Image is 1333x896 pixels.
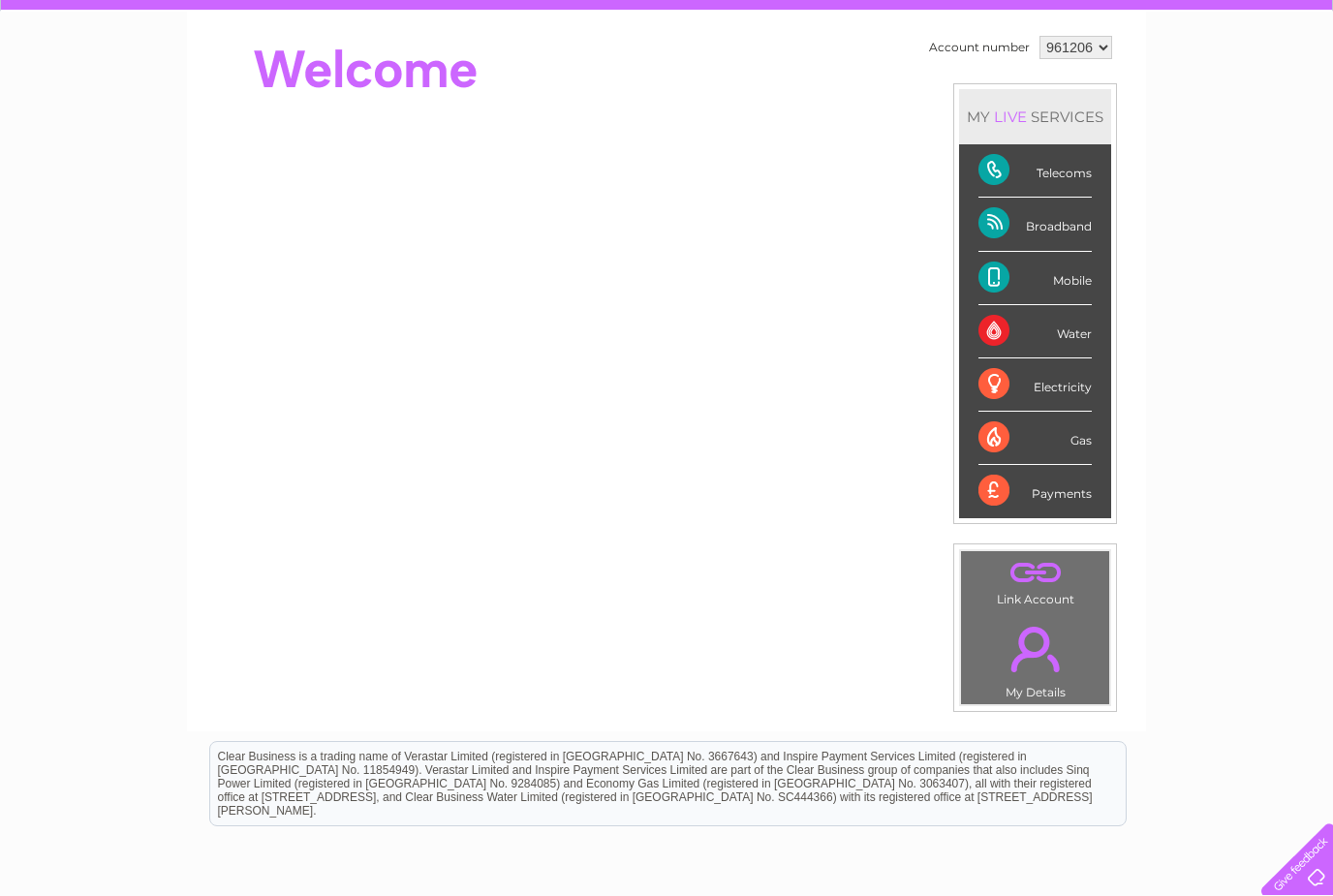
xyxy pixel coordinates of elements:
div: LIVE [990,108,1031,126]
a: . [966,556,1104,590]
a: Energy [1040,82,1083,97]
div: Gas [978,412,1092,465]
div: Water [978,305,1092,358]
div: Electricity [978,358,1092,412]
a: Contact [1204,82,1252,97]
a: Telecoms [1095,82,1153,97]
div: Telecoms [978,144,1092,198]
div: Broadband [978,198,1092,251]
a: Blog [1164,82,1193,97]
div: Payments [978,465,1092,517]
td: My Details [960,610,1110,705]
div: Clear Business is a trading name of Verastar Limited (registered in [GEOGRAPHIC_DATA] No. 3667643... [210,11,1126,94]
a: . [966,615,1104,683]
img: logo.png [46,50,145,109]
td: Link Account [960,550,1110,611]
td: Account number [924,31,1035,64]
div: MY SERVICES [959,89,1111,144]
a: Log out [1269,82,1315,97]
a: 0333 014 3131 [968,10,1101,34]
a: Water [992,82,1029,97]
div: Mobile [978,252,1092,305]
